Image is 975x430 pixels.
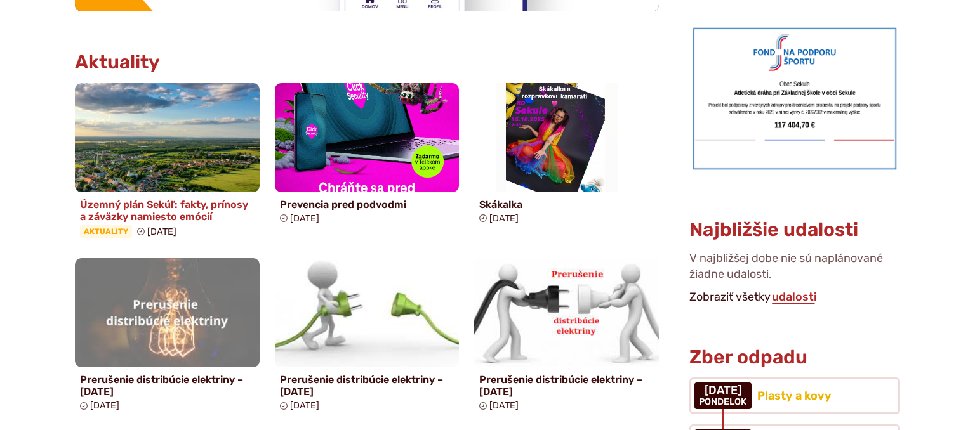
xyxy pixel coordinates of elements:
span: [DATE] [90,400,119,411]
p: Zobraziť všetky [689,288,900,307]
h4: Prerušenie distribúcie elektriny – [DATE] [479,374,654,398]
a: Zobraziť všetky udalosti [771,290,818,304]
a: Územný plán Sekúľ: fakty, prínosy a záväzky namiesto emócií Aktuality [DATE] [75,83,260,243]
h4: Prerušenie distribúcie elektriny – [DATE] [80,374,255,398]
span: [DATE] [489,400,519,411]
h4: Územný plán Sekúľ: fakty, prínosy a záväzky namiesto emócií [80,199,255,223]
h4: Prevencia pred podvodmi [280,199,454,211]
a: Plasty a kovy [DATE] pondelok [689,377,900,414]
a: Prevencia pred podvodmi [DATE] [275,83,460,229]
a: Prerušenie distribúcie elektriny – [DATE] [DATE] [474,258,659,416]
h3: Aktuality [75,52,160,73]
span: Plasty a kovy [757,389,832,403]
a: Prerušenie distribúcie elektriny – [DATE] [DATE] [275,258,460,416]
span: [DATE] [147,226,176,237]
a: Skákalka [DATE] [474,83,659,229]
p: V najbližšej dobe nie sú naplánované žiadne udalosti. [689,251,900,287]
h4: Skákalka [479,199,654,211]
span: [DATE] [290,400,319,411]
span: [DATE] [489,213,519,224]
span: [DATE] [699,384,746,397]
h3: Najbližšie udalosti [689,219,858,240]
span: Aktuality [80,225,132,238]
img: draha.png [689,24,900,173]
span: pondelok [699,397,746,407]
a: Prerušenie distribúcie elektriny – [DATE] [DATE] [75,258,260,416]
h4: Prerušenie distribúcie elektriny – [DATE] [280,374,454,398]
h3: Zber odpadu [689,347,900,368]
span: [DATE] [290,213,319,224]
